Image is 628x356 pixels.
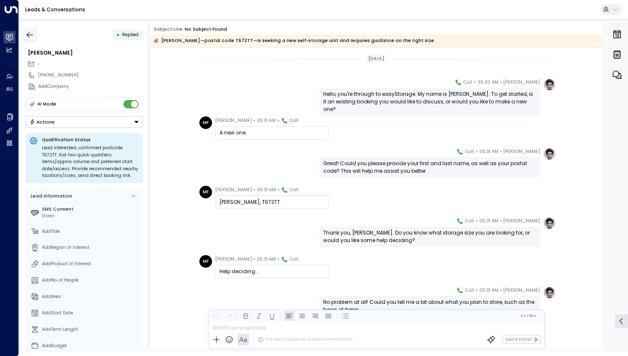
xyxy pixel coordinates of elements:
[25,6,85,13] a: Leads & Conversations
[154,26,184,32] span: Subject Line:
[42,213,140,219] div: Given
[215,186,252,194] span: [PERSON_NAME]
[42,137,139,143] p: Qualification Status
[220,198,324,206] div: [PERSON_NAME], T672TT.
[500,148,502,156] span: •
[42,228,140,235] div: AddTitle
[220,129,324,137] div: A new one.
[257,116,276,125] span: 05:31 AM
[29,119,55,125] div: Actions
[476,217,478,225] span: •
[476,286,478,295] span: •
[215,255,252,264] span: [PERSON_NAME]
[210,311,220,321] button: Undo
[500,217,502,225] span: •
[518,313,539,319] button: Cc|Bcc
[257,186,276,194] span: 05:31 AM
[465,286,474,295] span: Call
[277,255,280,264] span: •
[323,229,536,244] div: Thank you, [PERSON_NAME]. Do you know what storage size you are looking for, or would you like so...
[26,116,143,128] div: Button group with a nested menu
[463,78,472,87] span: Call
[503,286,540,295] span: [PERSON_NAME]
[253,186,255,194] span: •
[42,261,140,267] div: AddProduct of Interest
[366,54,387,63] div: [DATE]
[543,217,556,229] img: profile-logo.png
[465,217,474,225] span: Call
[199,116,212,129] div: MF
[199,255,212,268] div: MF
[117,29,120,40] div: •
[277,116,280,125] span: •
[42,326,140,333] div: AddTerm Length
[543,286,556,299] img: profile-logo.png
[479,217,498,225] span: 05:31 AM
[122,32,139,38] span: Replied
[253,116,255,125] span: •
[38,83,143,90] div: AddCompany
[42,277,140,284] div: AddNo. of People
[500,286,502,295] span: •
[154,37,434,45] div: [PERSON_NAME]—postal code T672TT—is seeking a new self-storage unit and requires guidance on the ...
[543,78,556,91] img: profile-logo.png
[215,116,252,125] span: [PERSON_NAME]
[527,314,528,318] span: |
[323,90,536,113] div: Hello, you're through to easyStorage. My name is [PERSON_NAME]. To get started, is it an existing...
[258,337,353,343] div: The agent signature is added automatically
[185,26,227,33] div: No subject found
[37,100,56,108] div: AI Mode
[223,311,233,321] button: Redo
[521,314,536,318] span: Cc Bcc
[465,148,474,156] span: Call
[476,148,478,156] span: •
[253,255,255,264] span: •
[323,298,536,314] div: No problem at all! Could you tell me a bit about what you plan to store, such as the types of ite...
[38,72,143,79] div: [PHONE_NUMBER]
[543,148,556,160] img: profile-logo.png
[503,78,540,87] span: [PERSON_NAME]
[220,268,324,275] div: Help deciding...
[199,186,212,198] div: MF
[42,343,140,349] div: AddBudget
[478,78,498,87] span: 05:30 AM
[500,78,502,87] span: •
[474,78,476,87] span: •
[26,116,143,128] button: Actions
[42,310,140,316] div: AddStart Date
[28,49,143,57] div: [PERSON_NAME]
[503,217,540,225] span: [PERSON_NAME]
[290,186,298,194] span: Call
[42,206,140,213] label: SMS Consent
[42,145,139,179] div: Lead interested; confirmed postcode T672TT. Ask two quick qualifiers: items/approx volume and pre...
[38,61,40,67] span: -
[42,293,140,300] div: AddArea
[479,286,498,295] span: 05:31 AM
[290,116,298,125] span: Call
[257,255,276,264] span: 05:31 AM
[479,148,498,156] span: 05:31 AM
[290,255,298,264] span: Call
[42,244,140,251] div: AddRegion of Interest
[29,193,72,200] div: Lead Information
[503,148,540,156] span: [PERSON_NAME]
[323,160,536,175] div: Great! Could you please provide your first and last name, as well as your postal code? This will ...
[277,186,280,194] span: •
